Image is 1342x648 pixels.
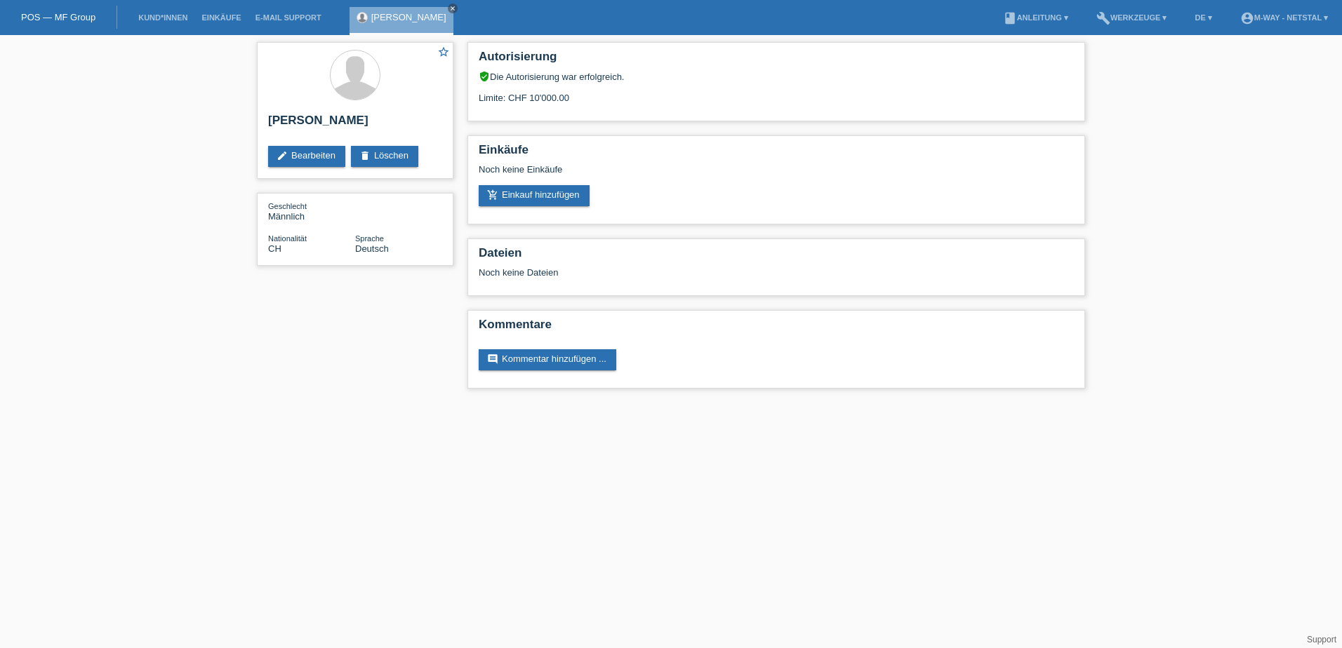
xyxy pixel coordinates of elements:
a: close [448,4,458,13]
a: [PERSON_NAME] [371,12,446,22]
i: verified_user [479,71,490,82]
div: Noch keine Einkäufe [479,164,1074,185]
span: Sprache [355,234,384,243]
i: comment [487,353,498,365]
div: Die Autorisierung war erfolgreich. [479,71,1074,82]
a: buildWerkzeuge ▾ [1089,13,1174,22]
a: E-Mail Support [248,13,328,22]
i: add_shopping_cart [487,189,498,201]
a: Support [1307,635,1336,644]
div: Männlich [268,201,355,222]
h2: Autorisierung [479,50,1074,71]
i: book [1003,11,1017,25]
h2: Kommentare [479,318,1074,339]
i: delete [359,150,371,161]
a: add_shopping_cartEinkauf hinzufügen [479,185,590,206]
h2: [PERSON_NAME] [268,114,442,135]
div: Limite: CHF 10'000.00 [479,82,1074,103]
i: star_border [437,46,450,58]
a: star_border [437,46,450,60]
a: POS — MF Group [21,12,95,22]
a: editBearbeiten [268,146,345,167]
h2: Einkäufe [479,143,1074,164]
div: Noch keine Dateien [479,267,908,278]
a: account_circlem-way - Netstal ▾ [1233,13,1335,22]
span: Deutsch [355,243,389,254]
h2: Dateien [479,246,1074,267]
span: Schweiz [268,243,281,254]
i: build [1096,11,1110,25]
span: Nationalität [268,234,307,243]
i: account_circle [1240,11,1254,25]
a: Einkäufe [194,13,248,22]
a: DE ▾ [1188,13,1218,22]
a: commentKommentar hinzufügen ... [479,349,616,370]
i: close [449,5,456,12]
i: edit [277,150,288,161]
a: deleteLöschen [351,146,418,167]
a: Kund*innen [131,13,194,22]
span: Geschlecht [268,202,307,210]
a: bookAnleitung ▾ [996,13,1075,22]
